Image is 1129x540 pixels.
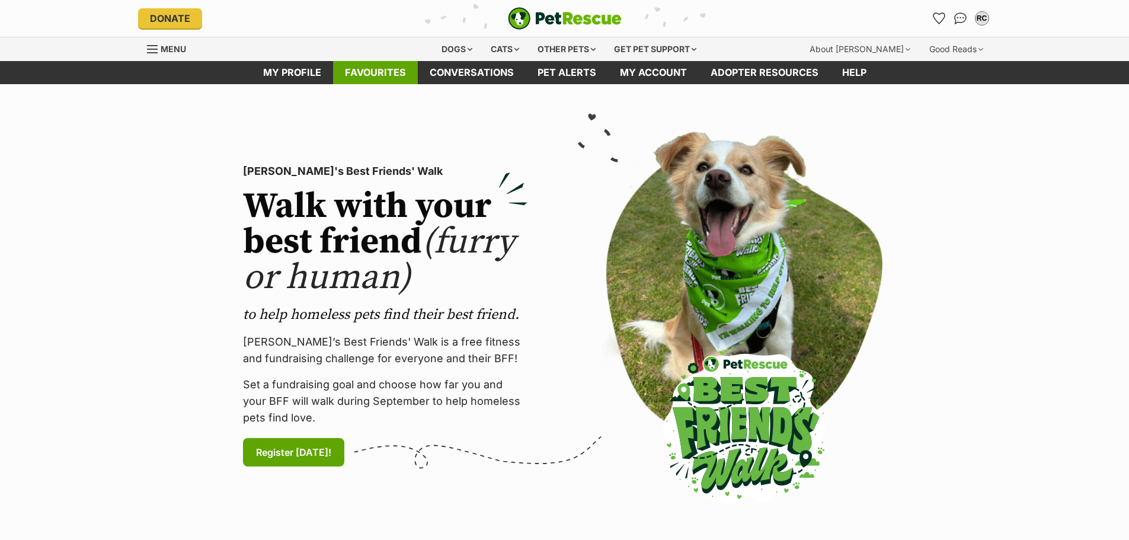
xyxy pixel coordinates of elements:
span: Menu [161,44,186,54]
div: RC [976,12,988,24]
p: [PERSON_NAME]'s Best Friends' Walk [243,163,527,180]
img: chat-41dd97257d64d25036548639549fe6c8038ab92f7586957e7f3b1b290dea8141.svg [954,12,967,24]
a: Favourites [333,61,418,84]
a: Conversations [951,9,970,28]
a: PetRescue [508,7,622,30]
a: Pet alerts [526,61,608,84]
h2: Walk with your best friend [243,189,527,296]
a: Donate [138,8,202,28]
div: Good Reads [921,37,992,61]
div: About [PERSON_NAME] [801,37,919,61]
a: My profile [251,61,333,84]
img: logo-e224e6f780fb5917bec1dbf3a21bbac754714ae5b6737aabdf751b685950b380.svg [508,7,622,30]
a: Help [830,61,878,84]
div: Other pets [529,37,604,61]
span: (furry or human) [243,220,515,300]
p: Set a fundraising goal and choose how far you and your BFF will walk during September to help hom... [243,376,527,426]
a: Menu [147,37,194,59]
span: Register [DATE]! [256,445,331,459]
ul: Account quick links [930,9,992,28]
p: [PERSON_NAME]’s Best Friends' Walk is a free fitness and fundraising challenge for everyone and t... [243,334,527,367]
button: My account [973,9,992,28]
a: Register [DATE]! [243,438,344,466]
div: Dogs [433,37,481,61]
a: My account [608,61,699,84]
div: Cats [482,37,527,61]
a: Adopter resources [699,61,830,84]
a: conversations [418,61,526,84]
a: Favourites [930,9,949,28]
p: to help homeless pets find their best friend. [243,305,527,324]
div: Get pet support [606,37,705,61]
